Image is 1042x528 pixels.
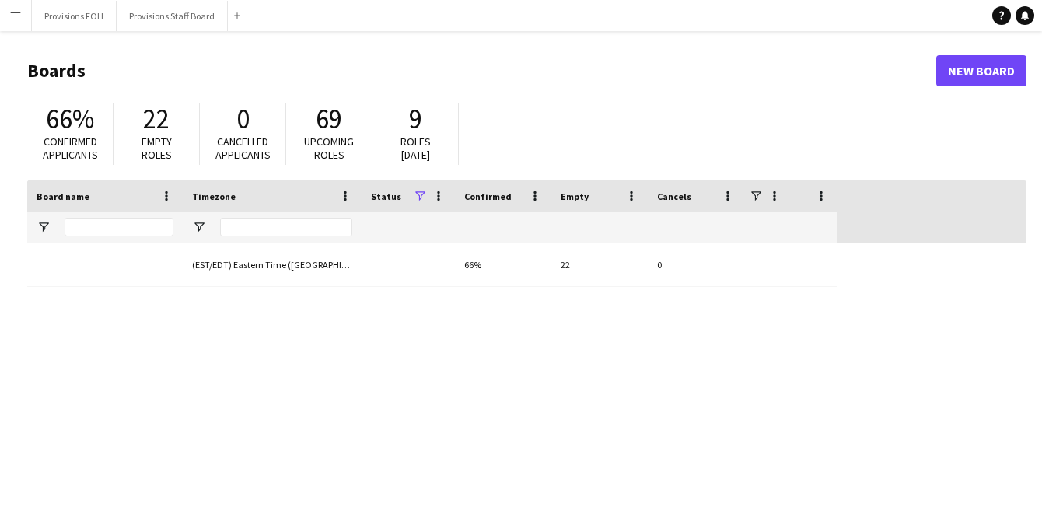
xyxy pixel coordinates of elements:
button: Provisions Staff Board [117,1,228,31]
div: 66% [455,243,551,286]
span: Empty roles [142,135,172,162]
input: Timezone Filter Input [220,218,352,236]
a: New Board [936,55,1026,86]
button: Open Filter Menu [192,220,206,234]
span: 0 [236,102,250,136]
h1: Boards [27,59,936,82]
span: 9 [409,102,422,136]
span: Timezone [192,191,236,202]
span: 66% [46,102,94,136]
span: Status [371,191,401,202]
div: 0 [648,243,744,286]
span: Upcoming roles [304,135,354,162]
span: Roles [DATE] [400,135,431,162]
span: Confirmed [464,191,512,202]
div: (EST/EDT) Eastern Time ([GEOGRAPHIC_DATA] & [GEOGRAPHIC_DATA]) [183,243,362,286]
button: Provisions FOH [32,1,117,31]
span: Board name [37,191,89,202]
button: Open Filter Menu [37,220,51,234]
input: Board name Filter Input [65,218,173,236]
span: Cancelled applicants [215,135,271,162]
span: Empty [561,191,589,202]
span: 69 [316,102,342,136]
span: Cancels [657,191,691,202]
span: Confirmed applicants [43,135,98,162]
div: 22 [551,243,648,286]
span: 22 [143,102,170,136]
